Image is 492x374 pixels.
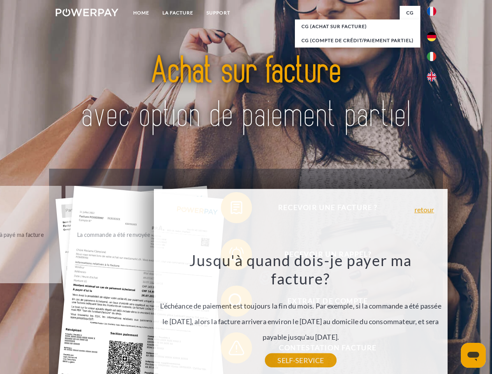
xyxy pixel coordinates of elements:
[427,7,436,16] img: fr
[427,72,436,81] img: en
[265,353,336,367] a: SELF-SERVICE
[156,6,200,20] a: LA FACTURE
[461,343,486,368] iframe: Bouton de lancement de la fenêtre de messagerie
[200,6,237,20] a: Support
[159,251,443,288] h3: Jusqu'à quand dois-je payer ma facture?
[70,229,158,240] div: La commande a été renvoyée
[427,52,436,61] img: it
[56,9,118,16] img: logo-powerpay-white.svg
[295,34,420,48] a: CG (Compte de crédit/paiement partiel)
[414,206,434,213] a: retour
[159,251,443,360] div: L'échéance de paiement est toujours la fin du mois. Par exemple, si la commande a été passée le [...
[74,37,418,149] img: title-powerpay_fr.svg
[295,19,420,34] a: CG (achat sur facture)
[127,6,156,20] a: Home
[427,32,436,41] img: de
[400,6,420,20] a: CG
